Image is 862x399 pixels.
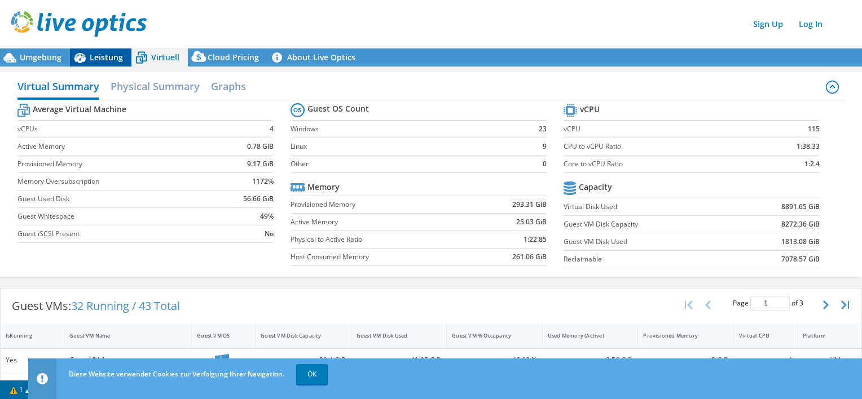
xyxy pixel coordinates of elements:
[781,219,820,230] b: 8272.36 GiB
[452,332,524,339] div: Guest VM % Occupancy
[291,251,472,263] label: Host Consumed Memory
[2,383,37,397] a: 1
[643,354,728,366] div: 8 GiB
[564,141,753,152] label: CPU to vCPU Ratio
[247,141,274,152] b: 0.78 GiB
[71,298,180,313] span: 32 Running / 43 Total
[808,123,820,135] b: 115
[69,369,284,379] span: Diese Website verwendet Cookies zur Verfolgung Ihrer Navigation.
[291,158,524,170] label: Other
[17,123,218,135] label: vCPUs
[6,379,59,391] div: Yes
[516,216,547,228] b: 25.03 GiB
[564,219,737,230] label: Guest VM Disk Capacity
[17,141,218,152] label: Active Memory
[307,181,340,193] b: Memory
[747,16,789,32] a: Sign Up
[781,254,820,265] b: 7078.57 GiB
[543,158,547,170] b: 0
[247,158,274,170] b: 9.17 GiB
[580,104,600,115] b: vCPU
[357,332,428,339] div: Guest VM Disk Used
[781,201,820,212] b: 8891.65 GiB
[33,104,126,115] b: Average Virtual Machine
[564,236,737,247] label: Guest VM Disk Used
[539,123,547,135] b: 23
[548,332,619,339] div: Used Memory (Active)
[243,193,274,205] b: 56.66 GiB
[739,332,779,339] div: Virtual CPU
[291,234,472,245] label: Physical to Active Ratio
[793,16,828,32] a: Log In
[548,354,633,366] div: 0.56 GiB
[797,141,820,152] b: 1:38.33
[252,176,274,187] b: 1172%
[452,354,537,366] div: 46.62 %
[750,296,790,311] input: jump to page
[17,158,218,170] label: Provisioned Memory
[803,332,843,339] div: Platform
[208,52,259,63] span: Cloud Pricing
[90,52,123,63] span: Leistung
[291,216,472,228] label: Active Memory
[17,176,218,187] label: Memory Oversubscription
[261,354,346,366] div: 89.4 GiB
[781,236,820,247] b: 1813.08 GiB
[265,228,274,240] b: No
[799,298,803,308] span: 3
[291,123,524,135] label: Windows
[512,199,547,210] b: 293.31 GiB
[739,354,792,366] div: 4
[17,75,99,100] h2: Virtual Summary
[6,332,45,339] div: IsRunning
[643,332,715,339] div: Provisioned Memory
[512,251,547,263] b: 261.06 GiB
[564,158,753,170] label: Core to vCPU Ratio
[267,48,364,66] a: About Live Optics
[111,75,200,97] h2: Physical Summary
[151,52,179,63] span: Virtuell
[211,75,246,97] h2: Graphs
[543,141,547,152] b: 9
[11,11,147,37] img: live_optics_svg.svg
[357,354,442,366] div: 41.95 GiB
[296,364,328,384] a: OK
[804,158,820,170] b: 1:2.4
[1,289,191,323] div: Guest VMs:
[524,234,547,245] b: 1:22.85
[17,193,218,205] label: Guest Used Disk
[733,296,803,311] span: Page of
[564,201,737,212] label: Virtual Disk Used
[291,141,524,152] label: Linux
[564,123,753,135] label: vCPU
[307,103,369,114] b: Guest OS Count
[17,211,218,222] label: Guest Whitespace
[564,254,737,265] label: Reclaimable
[803,354,856,366] div: VMware
[579,181,612,193] b: Capacity
[69,332,173,339] div: Guest VM Name
[270,123,274,135] b: 4
[261,332,332,339] div: Guest VM Disk Capacity
[291,199,472,210] label: Provisioned Memory
[197,332,236,339] div: Guest VM OS
[69,354,186,366] div: Guest VM 1
[6,354,59,366] div: Yes
[260,211,274,222] b: 49%
[17,228,218,240] label: Guest iSCSI Present
[20,52,61,63] span: Umgebung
